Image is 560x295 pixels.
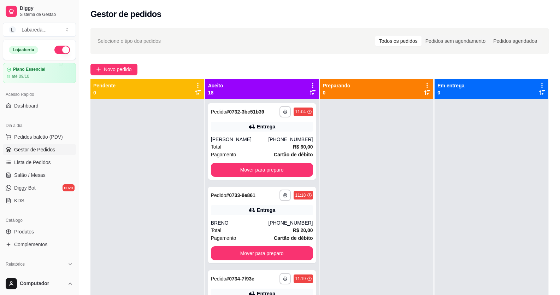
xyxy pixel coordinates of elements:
article: Plano Essencial [13,67,45,72]
strong: # 0733-8e861 [226,192,255,198]
a: Salão / Mesas [3,169,76,181]
span: Diggy [20,5,73,12]
button: Alterar Status [54,46,70,54]
div: Dia a dia [3,120,76,131]
div: Entrega [257,207,275,214]
span: Lista de Pedidos [14,159,51,166]
span: Sistema de Gestão [20,12,73,17]
div: BRENO [211,219,269,226]
button: Novo pedido [90,64,137,75]
span: Complementos [14,241,47,248]
button: Pedidos balcão (PDV) [3,131,76,143]
span: Relatórios de vendas [14,272,61,279]
strong: R$ 60,00 [293,144,313,150]
div: Acesso Rápido [3,89,76,100]
p: 0 [323,89,350,96]
a: Produtos [3,226,76,237]
a: Dashboard [3,100,76,111]
span: Computador [20,280,65,287]
a: Gestor de Pedidos [3,144,76,155]
span: Salão / Mesas [14,172,46,179]
span: plus [96,67,101,72]
button: Computador [3,275,76,292]
div: Entrega [257,123,275,130]
div: Labareda ... [22,26,47,33]
span: Pedido [211,276,226,282]
div: 11:04 [295,109,306,115]
button: Mover para preparo [211,246,313,260]
button: Mover para preparo [211,163,313,177]
article: até 09/10 [12,74,29,79]
span: Novo pedido [104,65,132,73]
p: Aceito [208,82,223,89]
span: Dashboard [14,102,39,109]
span: KDS [14,197,24,204]
div: 11:19 [295,276,306,282]
div: Pedidos sem agendamento [422,36,489,46]
div: Todos os pedidos [375,36,422,46]
strong: # 0732-3bc51b39 [226,109,264,115]
span: Produtos [14,228,34,235]
strong: R$ 20,00 [293,227,313,233]
span: Pagamento [211,151,236,158]
span: Gestor de Pedidos [14,146,55,153]
a: Complementos [3,239,76,250]
div: 11:18 [295,192,306,198]
a: Relatórios de vendas [3,270,76,281]
a: Plano Essencialaté 09/10 [3,63,76,83]
span: Pedido [211,192,226,198]
button: Select a team [3,23,76,37]
span: Pedido [211,109,226,115]
span: Pagamento [211,234,236,242]
p: Pendente [93,82,116,89]
strong: Cartão de débito [274,152,313,157]
p: 18 [208,89,223,96]
h2: Gestor de pedidos [90,8,161,20]
p: 0 [437,89,464,96]
div: Catálogo [3,215,76,226]
p: 0 [93,89,116,96]
a: KDS [3,195,76,206]
div: [PHONE_NUMBER] [268,136,313,143]
strong: # 0734-7f93e [226,276,254,282]
span: L [9,26,16,33]
span: Pedidos balcão (PDV) [14,133,63,140]
a: Lista de Pedidos [3,157,76,168]
strong: Cartão de débito [274,235,313,241]
span: Diggy Bot [14,184,36,191]
p: Em entrega [437,82,464,89]
span: Total [211,143,222,151]
a: DiggySistema de Gestão [3,3,76,20]
div: [PERSON_NAME] [211,136,269,143]
span: Selecione o tipo dos pedidos [98,37,161,45]
div: Loja aberta [9,46,38,54]
p: Preparando [323,82,350,89]
div: [PHONE_NUMBER] [268,219,313,226]
span: Total [211,226,222,234]
span: Relatórios [6,261,25,267]
div: Pedidos agendados [489,36,541,46]
a: Diggy Botnovo [3,182,76,193]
